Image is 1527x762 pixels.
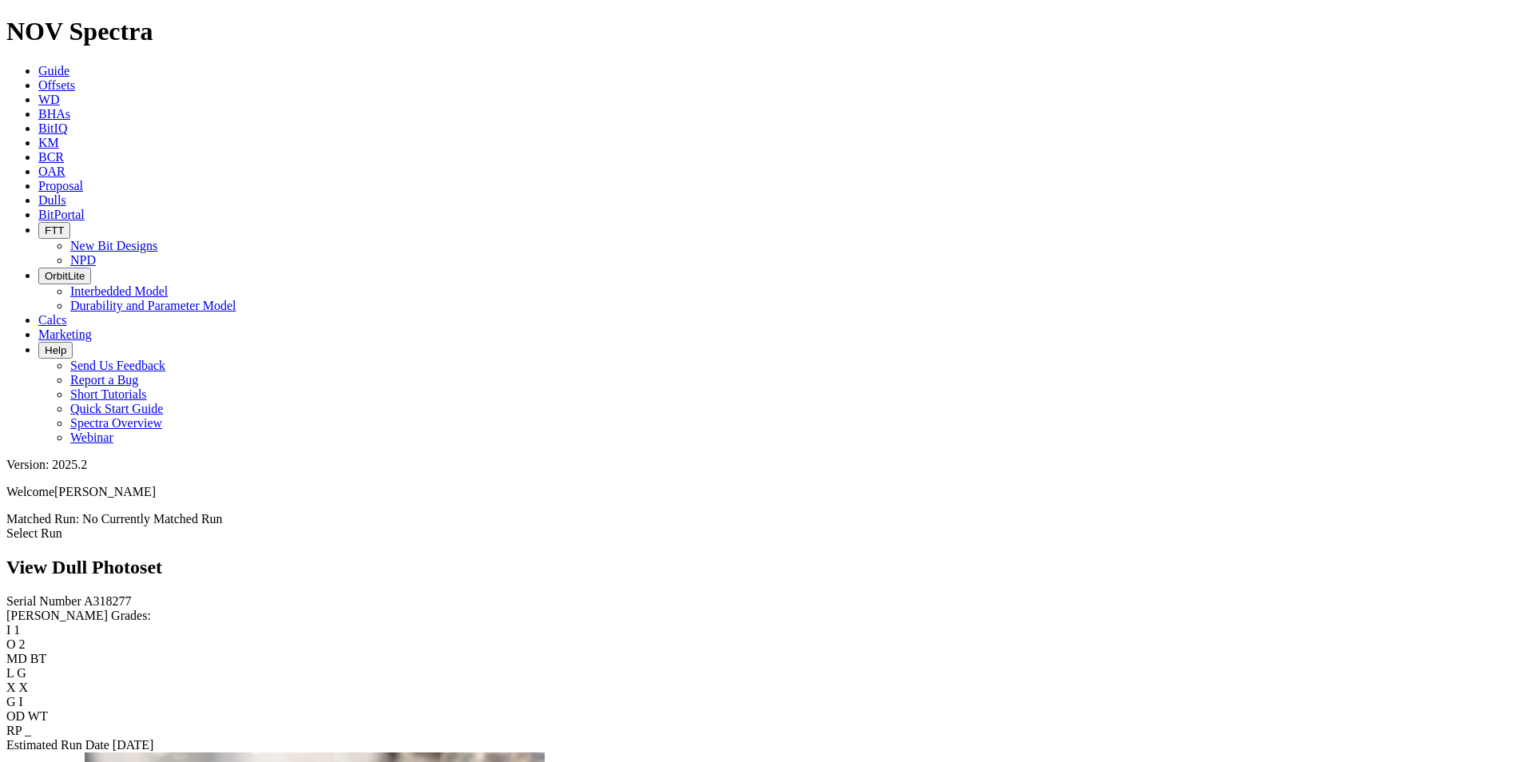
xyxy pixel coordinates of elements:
h1: NOV Spectra [6,17,1521,46]
a: Dulls [38,193,66,207]
a: KM [38,136,59,149]
label: Serial Number [6,594,81,608]
a: Offsets [38,78,75,92]
span: A318277 [84,594,132,608]
label: X [6,681,16,694]
a: BHAs [38,107,70,121]
span: OrbitLite [45,270,85,282]
button: FTT [38,222,70,239]
span: 1 [14,623,20,637]
a: BitIQ [38,121,67,135]
span: 2 [19,637,26,651]
div: [PERSON_NAME] Grades: [6,609,1521,623]
label: I [6,623,10,637]
span: [DATE] [113,738,154,752]
a: Select Run [6,526,62,540]
span: WT [28,709,48,723]
label: OD [6,709,25,723]
span: Matched Run: [6,512,79,526]
span: _ [25,724,31,737]
a: Short Tutorials [70,387,147,401]
a: Quick Start Guide [70,402,163,415]
a: Calcs [38,313,67,327]
h2: View Dull Photoset [6,557,1521,578]
label: L [6,666,14,680]
span: I [19,695,23,708]
span: G [17,666,26,680]
span: X [19,681,29,694]
button: OrbitLite [38,268,91,284]
p: Welcome [6,485,1521,499]
a: OAR [38,165,65,178]
div: Version: 2025.2 [6,458,1521,472]
button: Help [38,342,73,359]
span: FTT [45,224,64,236]
a: Webinar [70,431,113,444]
a: Durability and Parameter Model [70,299,236,312]
a: Marketing [38,327,92,341]
label: RP [6,724,22,737]
a: Interbedded Model [70,284,168,298]
a: Spectra Overview [70,416,162,430]
a: Guide [38,64,69,77]
label: O [6,637,16,651]
a: Send Us Feedback [70,359,165,372]
a: New Bit Designs [70,239,157,252]
a: BitPortal [38,208,85,221]
span: BT [30,652,46,665]
span: [PERSON_NAME] [54,485,156,498]
span: Help [45,344,66,356]
span: No Currently Matched Run [82,512,223,526]
a: Proposal [38,179,83,192]
a: Report a Bug [70,373,138,387]
label: G [6,695,16,708]
a: BCR [38,150,64,164]
a: NPD [70,253,96,267]
a: WD [38,93,60,106]
label: Estimated Run Date [6,738,109,752]
label: MD [6,652,27,665]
